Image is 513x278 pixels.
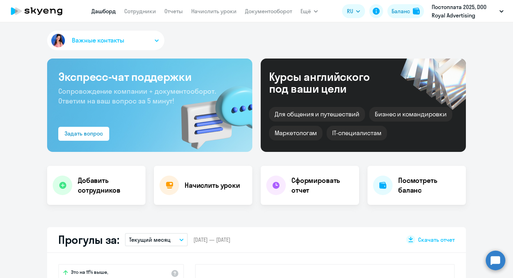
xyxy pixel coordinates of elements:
p: Текущий месяц [129,235,171,244]
span: [DATE] — [DATE] [193,236,230,244]
button: Ещё [300,4,318,18]
button: Задать вопрос [58,127,109,141]
div: Маркетологам [269,126,322,140]
img: bg-img [171,74,252,152]
div: Курсы английского под ваши цели [269,71,388,94]
a: Начислить уроки [191,8,237,15]
h4: Посмотреть баланс [398,176,460,195]
img: balance [413,8,420,15]
h2: Прогулы за: [58,233,119,247]
button: Важные контакты [47,31,164,50]
div: Баланс [392,7,410,15]
h4: Сформировать отчет [291,176,354,195]
span: Ещё [300,7,311,15]
span: Скачать отчет [418,236,455,244]
div: Задать вопрос [65,129,103,138]
a: Отчеты [164,8,183,15]
div: IT-специалистам [327,126,387,140]
span: Это на 11% выше, [71,269,108,277]
button: Балансbalance [387,4,424,18]
span: Сопровождение компании + документооборот. Ответим на ваш вопрос за 5 минут! [58,87,216,105]
div: Бизнес и командировки [369,107,452,122]
button: Постоплата 2025, DOO Royal Advertising [428,3,507,20]
button: RU [342,4,365,18]
span: Важные контакты [72,36,124,45]
p: Постоплата 2025, DOO Royal Advertising [432,3,497,20]
h4: Начислить уроки [185,180,240,190]
span: RU [347,7,353,15]
img: avatar [50,32,66,49]
a: Дашборд [91,8,116,15]
a: Документооборот [245,8,292,15]
a: Сотрудники [124,8,156,15]
button: Текущий месяц [125,233,188,246]
h3: Экспресс-чат поддержки [58,70,241,84]
div: Для общения и путешествий [269,107,365,122]
h4: Добавить сотрудников [78,176,140,195]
